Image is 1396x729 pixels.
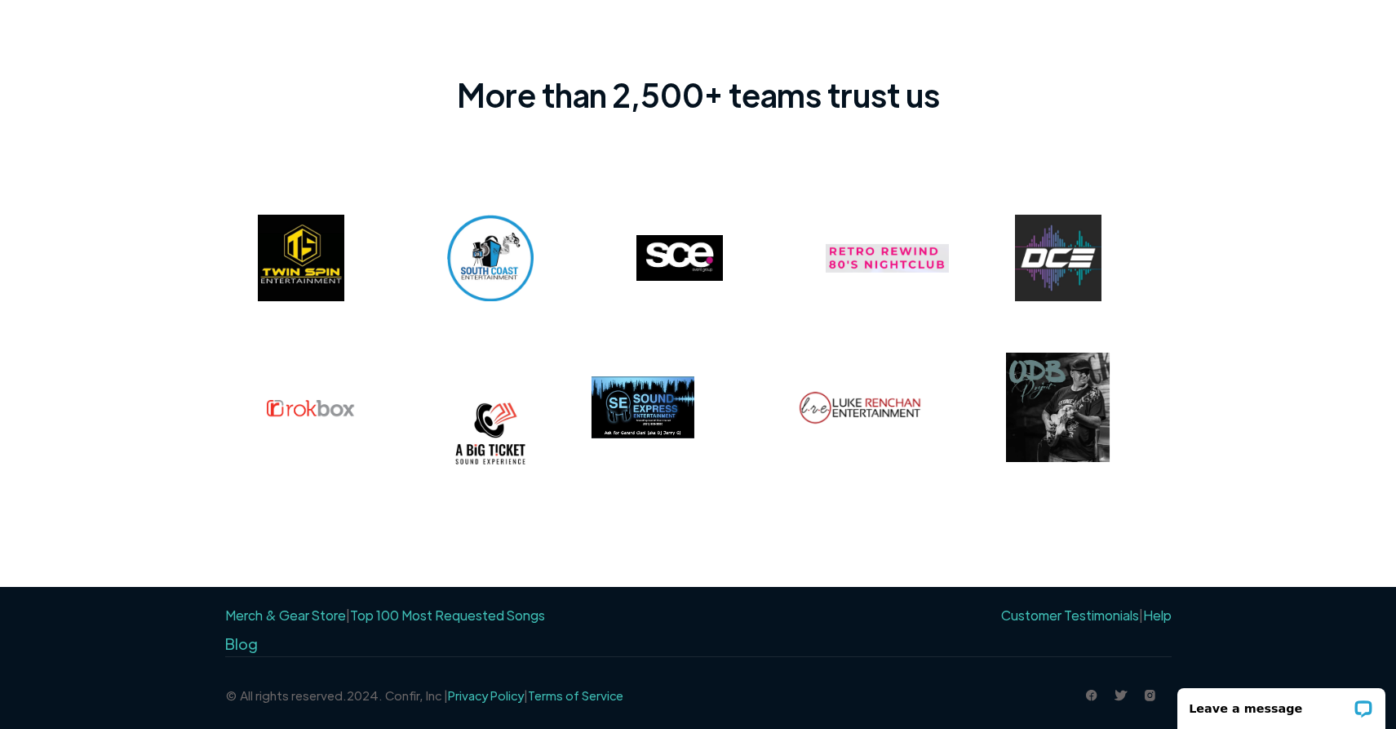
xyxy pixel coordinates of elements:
a: Merch & Gear Store [225,607,346,624]
a: Help [1143,607,1172,624]
div: © All rights reserved.2024. Confir, Inc | | [225,683,623,708]
div: More than 2,500+ teams trust us [457,72,940,118]
a: Customer Testimonials [1001,607,1139,624]
a: Top 100 Most Requested Songs [350,607,545,624]
iframe: LiveChat chat widget [1167,678,1396,729]
a: Terms of Service [528,687,623,703]
a: Privacy Policy [448,687,524,703]
div: | [996,603,1172,628]
a: Blog [225,634,258,653]
div: | [225,603,545,628]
